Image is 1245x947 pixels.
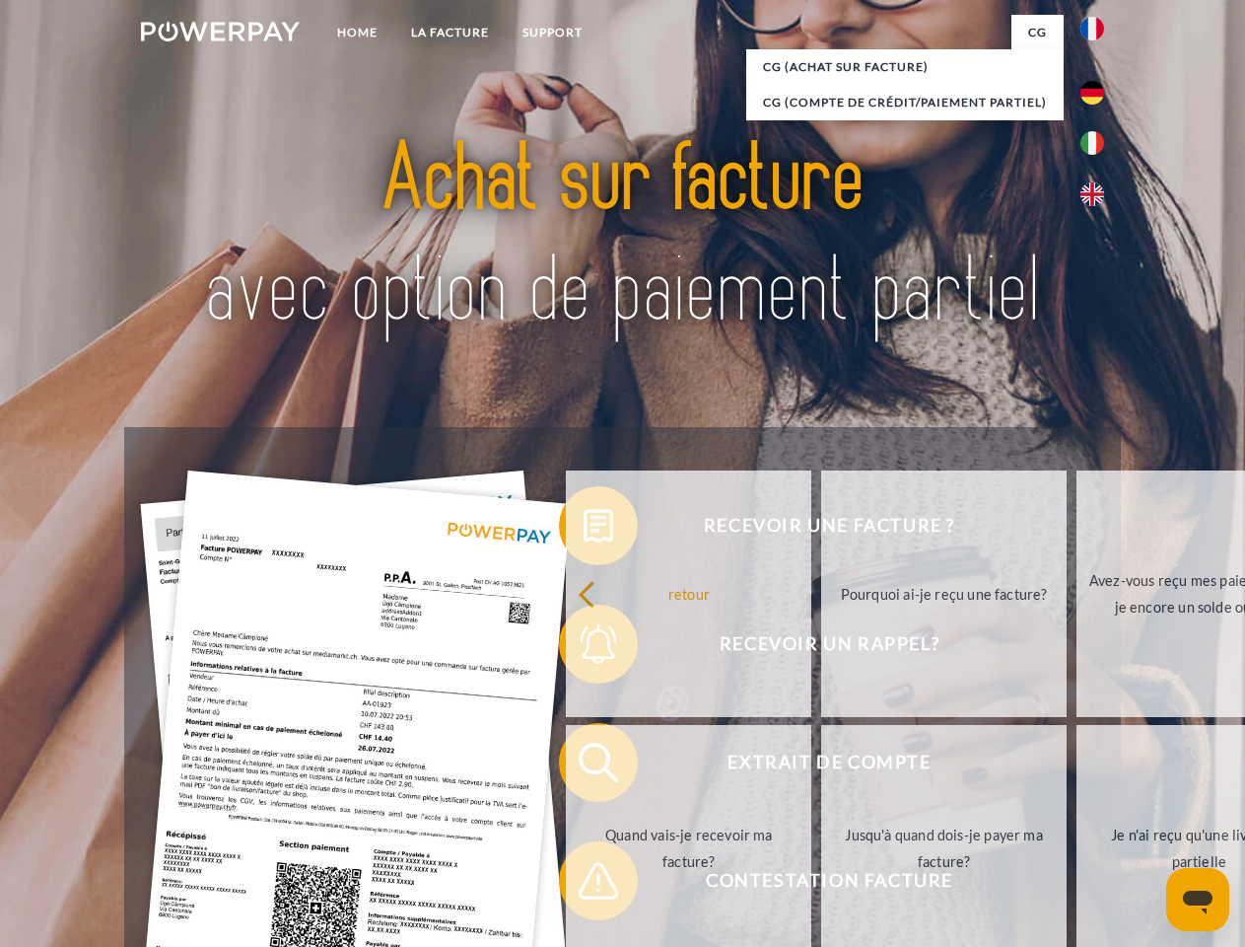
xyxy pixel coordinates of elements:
[833,822,1055,875] div: Jusqu'à quand dois-je payer ma facture?
[746,49,1064,85] a: CG (achat sur facture)
[506,15,599,50] a: Support
[578,822,799,875] div: Quand vais-je recevoir ma facture?
[833,580,1055,607] div: Pourquoi ai-je reçu une facture?
[188,95,1057,378] img: title-powerpay_fr.svg
[320,15,394,50] a: Home
[394,15,506,50] a: LA FACTURE
[1011,15,1064,50] a: CG
[1080,182,1104,206] img: en
[141,22,300,41] img: logo-powerpay-white.svg
[746,85,1064,120] a: CG (Compte de crédit/paiement partiel)
[578,580,799,607] div: retour
[1166,868,1229,931] iframe: Bouton de lancement de la fenêtre de messagerie
[1080,17,1104,40] img: fr
[1080,81,1104,105] img: de
[1080,131,1104,155] img: it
